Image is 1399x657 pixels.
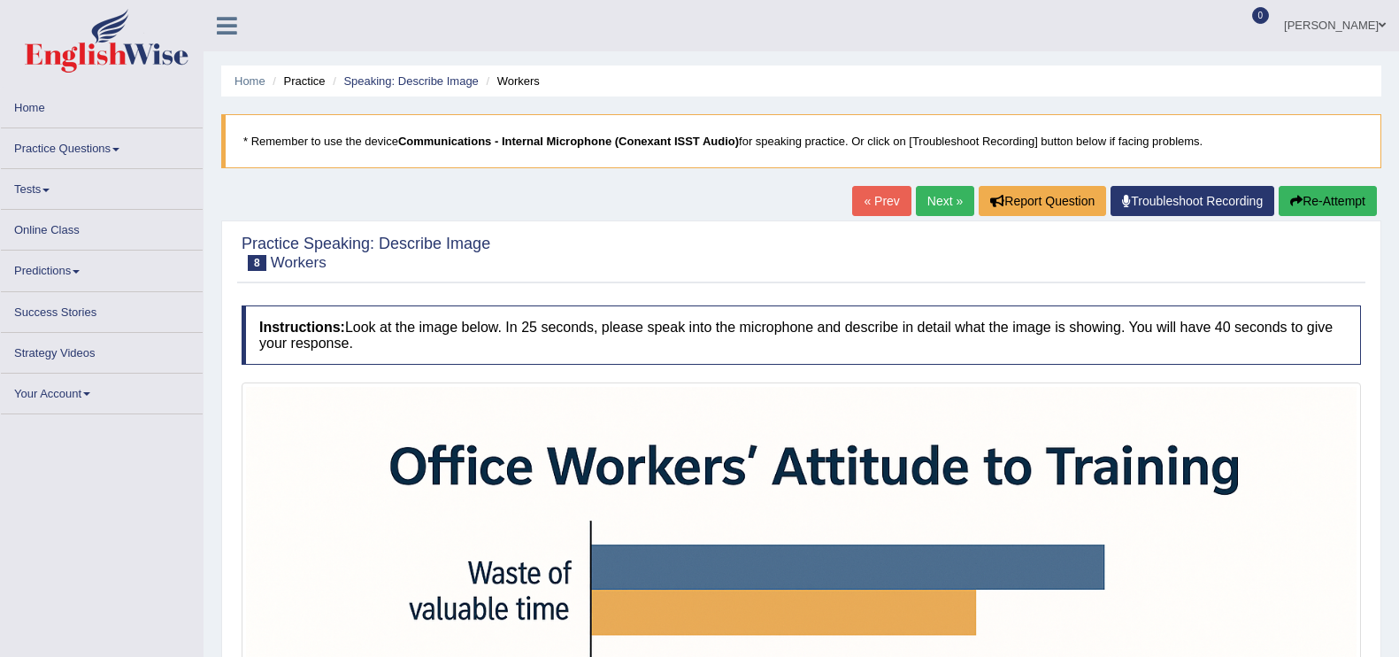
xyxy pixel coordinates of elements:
[1,333,203,367] a: Strategy Videos
[242,305,1361,365] h4: Look at the image below. In 25 seconds, please speak into the microphone and describe in detail w...
[343,74,478,88] a: Speaking: Describe Image
[248,255,266,271] span: 8
[1,251,203,285] a: Predictions
[271,254,327,271] small: Workers
[221,114,1381,168] blockquote: * Remember to use the device for speaking practice. Or click on [Troubleshoot Recording] button b...
[481,73,539,89] li: Workers
[979,186,1106,216] button: Report Question
[1,292,203,327] a: Success Stories
[1,169,203,204] a: Tests
[268,73,325,89] li: Practice
[259,320,345,335] b: Instructions:
[852,186,911,216] a: « Prev
[1,128,203,163] a: Practice Questions
[1,88,203,122] a: Home
[1111,186,1274,216] a: Troubleshoot Recording
[1252,7,1270,24] span: 0
[1279,186,1377,216] button: Re-Attempt
[242,236,490,271] h2: Practice Speaking: Describe Image
[234,74,265,88] a: Home
[1,374,203,408] a: Your Account
[398,135,739,148] b: Communications - Internal Microphone (Conexant ISST Audio)
[916,186,974,216] a: Next »
[1,210,203,244] a: Online Class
